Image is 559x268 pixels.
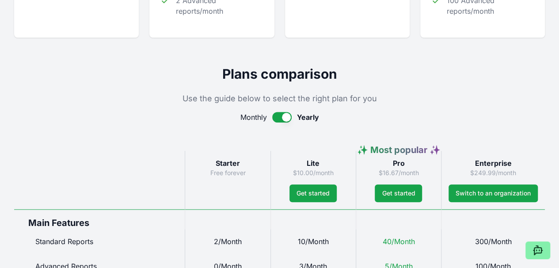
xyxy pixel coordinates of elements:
p: Use the guide below to select the right plan for you [14,92,545,105]
h3: Starter [192,158,263,168]
span: 300/Month [475,237,511,246]
span: 2/Month [214,237,242,246]
span: 10/Month [298,237,329,246]
p: $10.00/month [278,168,349,177]
span: Get started [297,189,330,198]
span: Get started [382,189,415,198]
div: Standard Reports [14,229,185,254]
span: Yearly [297,112,319,123]
button: Get started [375,184,422,202]
span: ✨ Most popular ✨ [357,145,440,155]
button: Get started [289,184,337,202]
h3: Lite [278,158,349,168]
h3: Enterprise [449,158,538,168]
span: 40/Month [382,237,414,246]
p: Free forever [192,168,263,177]
h2: Plans comparison [14,66,545,82]
a: Switch to an organization [449,184,538,202]
span: Monthly [240,112,267,123]
p: $249.99/month [449,168,538,177]
p: $16.67/month [363,168,434,177]
div: Main Features [14,209,185,229]
h3: Pro [363,158,434,168]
